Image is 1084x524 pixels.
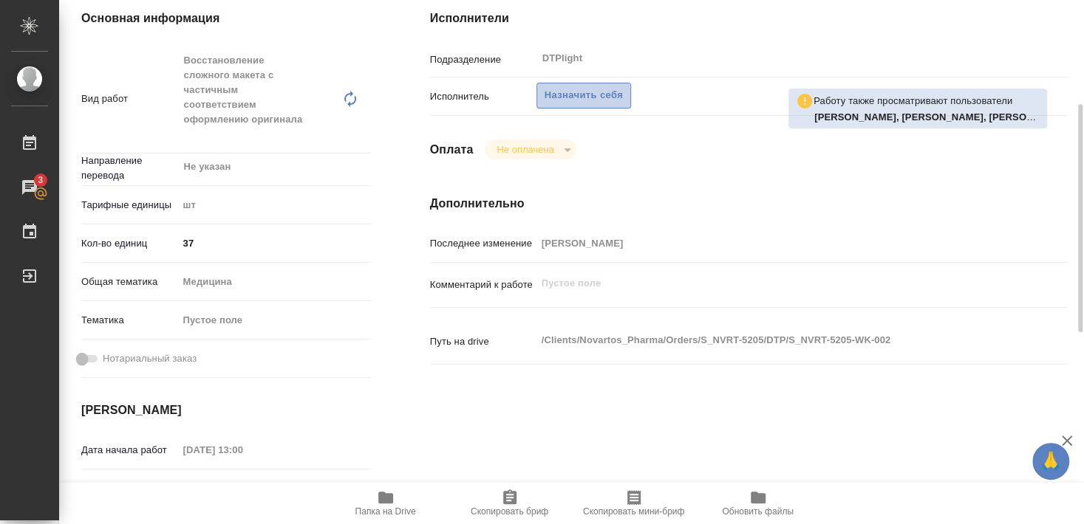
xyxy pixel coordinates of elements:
[81,236,178,251] p: Кол-во единиц
[430,89,536,104] p: Исполнитель
[814,111,1071,123] b: [PERSON_NAME], [PERSON_NAME], [PERSON_NAME]
[583,506,684,517] span: Скопировать мини-бриф
[572,483,696,524] button: Скопировать мини-бриф
[485,139,576,159] div: Не оплачена
[545,87,623,104] span: Назначить себя
[722,506,794,517] span: Обновить файлы
[178,308,371,333] div: Пустое поле
[696,483,820,524] button: Обновить файлы
[103,351,197,366] span: Нотариальный заказ
[814,110,1040,125] p: Ямковенко Вера, Оксютович Ирина, Панькина Анна
[430,334,536,349] p: Путь на drive
[430,236,536,251] p: Последнее изменение
[1038,446,1063,477] span: 🙏
[178,232,371,254] input: ✎ Введи что-нибудь
[448,483,572,524] button: Скопировать бриф
[178,439,307,461] input: Пустое поле
[430,195,1068,213] h4: Дополнительно
[81,198,178,213] p: Тарифные единицы
[81,313,178,328] p: Тематика
[430,277,536,292] p: Комментарий к работе
[430,141,474,159] h4: Оплата
[81,154,178,183] p: Направление перевода
[81,443,178,458] p: Дата начала работ
[492,143,558,156] button: Не оплачена
[81,401,371,419] h4: [PERSON_NAME]
[29,173,52,187] span: 3
[81,275,178,289] p: Общая тематика
[4,169,55,206] a: 3
[536,232,1015,254] input: Пустое поле
[355,506,416,517] span: Папка на Drive
[81,479,178,509] p: Факт. дата начала работ
[814,94,1012,108] p: Работу также просматривают пользователи
[471,506,548,517] span: Скопировать бриф
[536,83,631,108] button: Назначить себя
[178,193,371,218] div: шт
[1032,443,1069,480] button: 🙏
[536,328,1015,353] textarea: /Clients/Novartos_Pharma/Orders/S_NVRT-5205/DTP/S_NVRT-5205-WK-002
[178,269,371,294] div: Медицина
[81,92,178,106] p: Вид работ
[430,10,1068,27] h4: Исполнители
[183,313,353,328] div: Пустое поле
[430,52,536,67] p: Подразделение
[324,483,448,524] button: Папка на Drive
[81,10,371,27] h4: Основная информация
